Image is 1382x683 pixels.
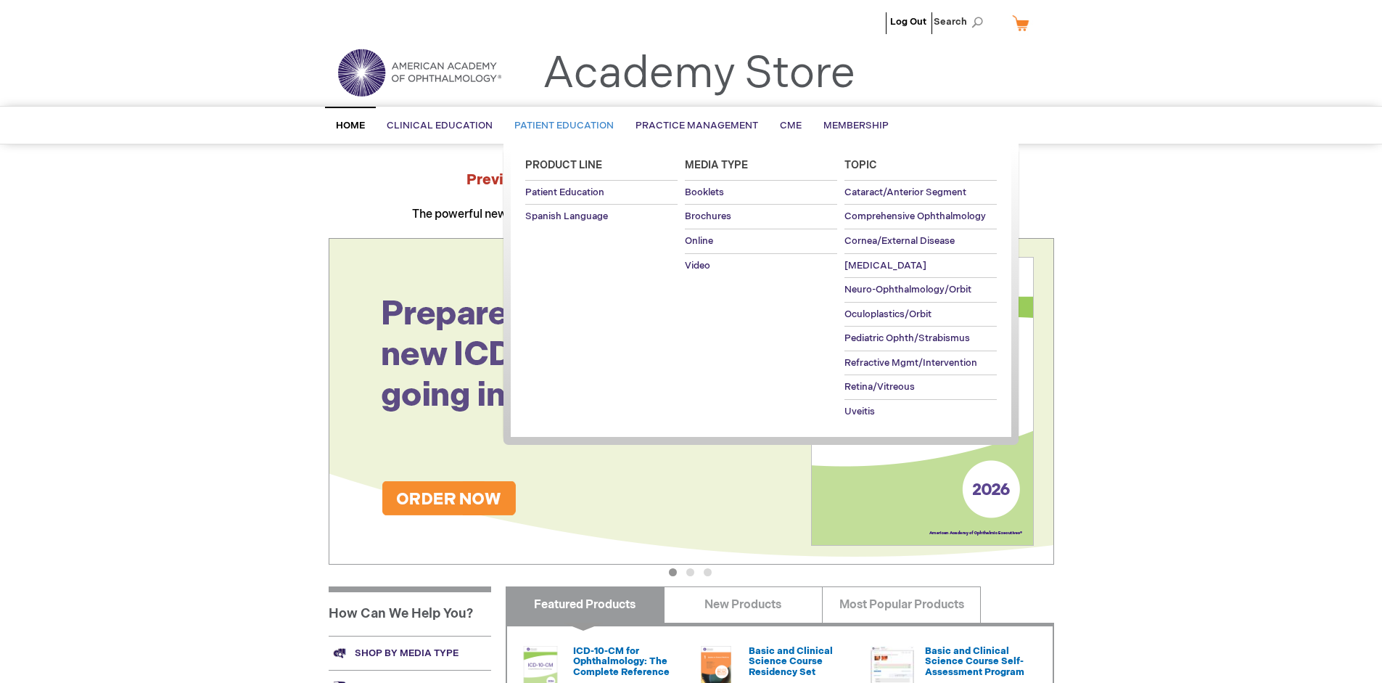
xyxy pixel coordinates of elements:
[685,235,713,247] span: Online
[669,568,677,576] button: 1 of 3
[664,586,823,623] a: New Products
[822,586,981,623] a: Most Popular Products
[636,120,758,131] span: Practice Management
[844,235,955,247] span: Cornea/External Disease
[466,171,916,189] strong: Preview the at AAO 2025
[685,159,748,171] span: Media Type
[749,645,833,678] a: Basic and Clinical Science Course Residency Set
[844,210,986,222] span: Comprehensive Ophthalmology
[844,381,915,393] span: Retina/Vitreous
[525,159,602,171] span: Product Line
[844,406,875,417] span: Uveitis
[329,586,491,636] h1: How Can We Help You?
[934,7,989,36] span: Search
[525,187,604,198] span: Patient Education
[844,308,931,320] span: Oculoplastics/Orbit
[925,645,1024,678] a: Basic and Clinical Science Course Self-Assessment Program
[844,284,971,295] span: Neuro-Ophthalmology/Orbit
[685,187,724,198] span: Booklets
[844,332,970,344] span: Pediatric Ophth/Strabismus
[514,120,614,131] span: Patient Education
[329,636,491,670] a: Shop by media type
[844,357,977,369] span: Refractive Mgmt/Intervention
[387,120,493,131] span: Clinical Education
[506,586,665,623] a: Featured Products
[844,187,966,198] span: Cataract/Anterior Segment
[525,210,608,222] span: Spanish Language
[823,120,889,131] span: Membership
[890,16,926,28] a: Log Out
[573,645,670,678] a: ICD-10-CM for Ophthalmology: The Complete Reference
[336,120,365,131] span: Home
[780,120,802,131] span: CME
[844,159,877,171] span: Topic
[844,260,926,271] span: [MEDICAL_DATA]
[543,48,855,100] a: Academy Store
[685,260,710,271] span: Video
[704,568,712,576] button: 3 of 3
[685,210,731,222] span: Brochures
[686,568,694,576] button: 2 of 3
